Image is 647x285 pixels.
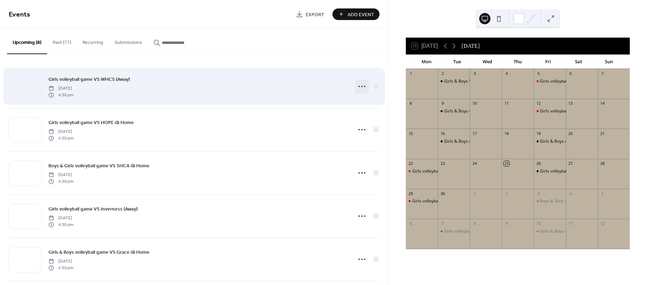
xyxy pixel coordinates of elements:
[540,168,614,174] div: Girls volleyball game VS WHCS (Away)
[440,131,445,136] div: 16
[462,42,480,50] div: [DATE]
[540,78,625,84] div: Girls volleyball game VS Inverness @ Home
[438,138,470,144] div: Girls & Boys volleyball game VS Oldsmar (Away)
[600,101,605,106] div: 14
[438,228,470,234] div: Girls volleyball game VS Inverness (Away)
[540,228,632,234] div: Girls & Boys volleyball game VS Grace @ Home
[48,221,73,228] span: 4:30 pm
[48,75,130,83] a: Girls volleyball game VS WHCS (Away)
[444,228,525,234] div: Girls volleyball game VS Inverness (Away)
[536,71,541,76] div: 5
[109,28,148,53] button: Submissions
[600,131,605,136] div: 21
[534,228,566,234] div: Girls & Boys volleyball game VS Grace @ Home
[411,55,442,69] div: Mon
[306,11,324,18] span: Export
[568,191,573,196] div: 4
[348,11,374,18] span: Add Event
[48,119,134,127] span: Girls volleyball game VS HOPE @ Home
[48,129,73,135] span: [DATE]
[503,55,533,69] div: Thu
[406,168,438,174] div: Girls volleyball game VS Life Prep @ Home
[504,221,509,226] div: 9
[568,71,573,76] div: 6
[440,221,445,226] div: 7
[48,85,73,92] span: [DATE]
[291,8,330,20] a: Export
[472,131,477,136] div: 17
[48,162,150,170] a: Boys & Girls volleyball game VS SHCA @ Home
[444,78,533,84] div: Girls & Boys Volleyball Game VS SHCA (Away)
[444,138,538,144] div: Girls & Boys volleyball game VS Oldsmar (Away)
[472,191,477,196] div: 1
[408,101,413,106] div: 8
[48,178,73,184] span: 4:30 pm
[48,249,150,256] span: Girls & Boys volleyball game VS Grace @ Home
[442,55,472,69] div: Tue
[440,101,445,106] div: 9
[406,198,438,204] div: Girls volleyball game VS HOPE @ Home
[48,135,73,141] span: 4:30 pm
[332,8,379,20] button: Add Event
[600,191,605,196] div: 5
[472,101,477,106] div: 10
[440,191,445,196] div: 30
[504,71,509,76] div: 4
[536,131,541,136] div: 19
[472,71,477,76] div: 3
[438,78,470,84] div: Girls & Boys Volleyball Game VS SHCA (Away)
[48,205,138,213] a: Girls volleyball game VS Inverness (Away)
[7,28,47,54] button: Upcoming (8)
[504,131,509,136] div: 18
[47,28,77,53] button: Past (77)
[534,108,566,114] div: Girls volleyball game VS CCA @ Home
[48,265,73,271] span: 4:30 pm
[568,131,573,136] div: 20
[568,101,573,106] div: 13
[536,161,541,166] div: 26
[408,221,413,226] div: 6
[438,108,470,114] div: Girls & Boys volleyball game VS Grace (Away)
[600,71,605,76] div: 7
[48,76,130,83] span: Girls volleyball game VS WHCS (Away)
[440,71,445,76] div: 2
[504,101,509,106] div: 11
[568,161,573,166] div: 27
[534,198,566,204] div: Boys & Girls volleyball game VS SHCA @ Home
[536,221,541,226] div: 10
[408,131,413,136] div: 15
[48,172,73,178] span: [DATE]
[48,258,73,265] span: [DATE]
[48,162,150,170] span: Boys & Girls volleyball game VS SHCA @ Home
[408,71,413,76] div: 1
[444,108,533,114] div: Girls & Boys volleyball game VS Grace (Away)
[540,198,632,204] div: Boys & Girls volleyball game VS SHCA @ Home
[504,161,509,166] div: 25
[534,138,566,144] div: Girls & Boys volleyball game VS Elfers (Away)
[563,55,594,69] div: Sat
[600,221,605,226] div: 12
[536,191,541,196] div: 3
[472,221,477,226] div: 8
[534,168,566,174] div: Girls volleyball game VS WHCS (Away)
[48,248,150,256] a: Girls & Boys volleyball game VS Grace @ Home
[48,92,73,98] span: 4:30 pm
[600,161,605,166] div: 28
[9,8,30,21] span: Events
[472,161,477,166] div: 24
[594,55,624,69] div: Sun
[472,55,503,69] div: Wed
[412,168,495,174] div: Girls volleyball game VS Life Prep @ Home
[540,108,614,114] div: Girls volleyball game VS CCA @ Home
[48,118,134,127] a: Girls volleyball game VS HOPE @ Home
[77,28,109,53] button: Recurring
[536,101,541,106] div: 12
[408,191,413,196] div: 29
[568,221,573,226] div: 11
[440,161,445,166] div: 23
[412,198,489,204] div: Girls volleyball game VS HOPE @ Home
[408,161,413,166] div: 22
[504,191,509,196] div: 2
